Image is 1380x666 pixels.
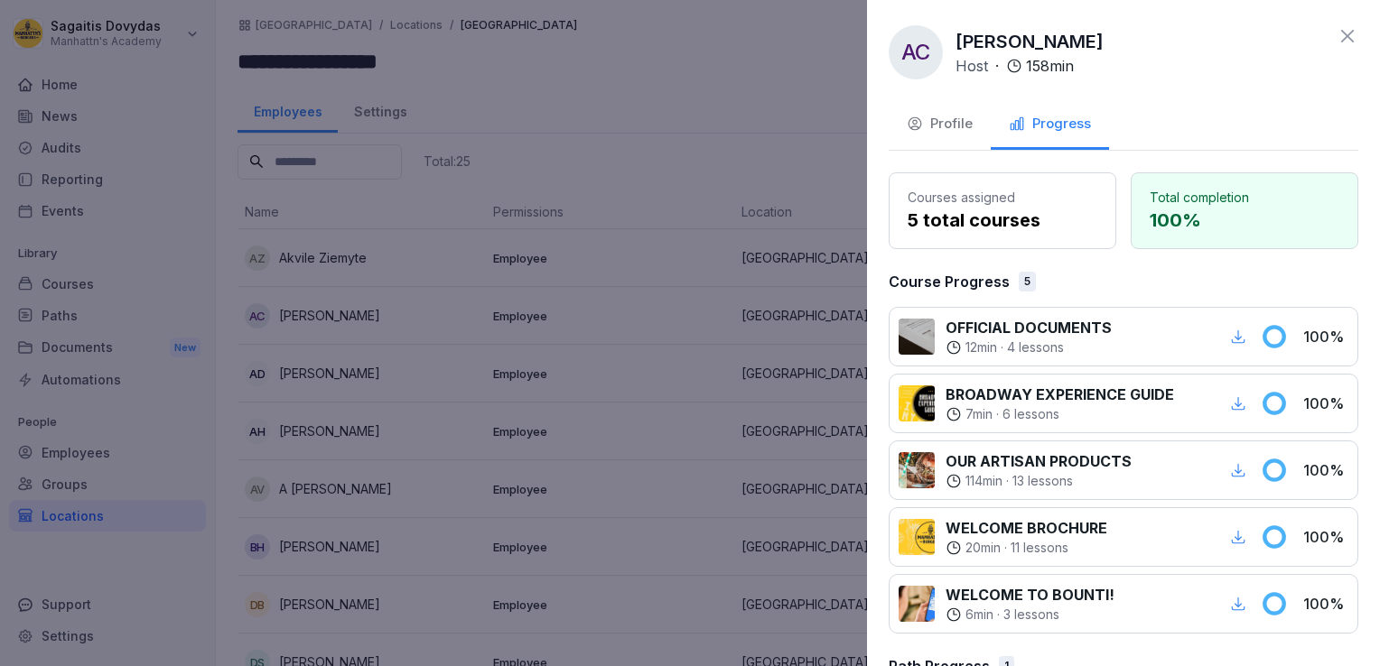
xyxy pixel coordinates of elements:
[946,517,1107,539] p: WELCOME BROCHURE
[1150,207,1339,234] p: 100 %
[889,101,991,150] button: Profile
[965,539,1001,557] p: 20 min
[946,317,1112,338] p: OFFICIAL DOCUMENTS
[965,472,1002,490] p: 114 min
[946,450,1132,472] p: OUR ARTISAN PRODUCTS
[1019,272,1036,291] div: 5
[1303,459,1348,481] p: 100 %
[965,405,993,423] p: 7 min
[1303,593,1348,615] p: 100 %
[907,114,973,134] div: Profile
[956,28,1104,55] p: [PERSON_NAME]
[1011,539,1068,557] p: 11 lessons
[908,188,1097,207] p: Courses assigned
[1150,188,1339,207] p: Total completion
[1009,114,1091,134] div: Progress
[1026,55,1074,77] p: 158 min
[965,606,993,624] p: 6 min
[946,539,1107,557] div: ·
[946,405,1174,423] div: ·
[946,472,1132,490] div: ·
[946,584,1114,606] p: WELCOME TO BOUNTI!
[1012,472,1073,490] p: 13 lessons
[1007,338,1064,356] p: 4 lessons
[1003,606,1059,624] p: 3 lessons
[889,25,943,79] div: AC
[965,338,997,356] p: 12 min
[889,271,1010,292] p: Course Progress
[1303,526,1348,548] p: 100 %
[956,55,1074,77] div: ·
[1303,326,1348,347] p: 100 %
[956,55,988,77] p: Host
[1002,405,1059,423] p: 6 lessons
[946,606,1114,624] div: ·
[946,338,1112,356] div: ·
[908,207,1097,234] p: 5 total courses
[946,384,1174,405] p: BROADWAY EXPERIENCE GUIDE
[1303,393,1348,414] p: 100 %
[991,101,1109,150] button: Progress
